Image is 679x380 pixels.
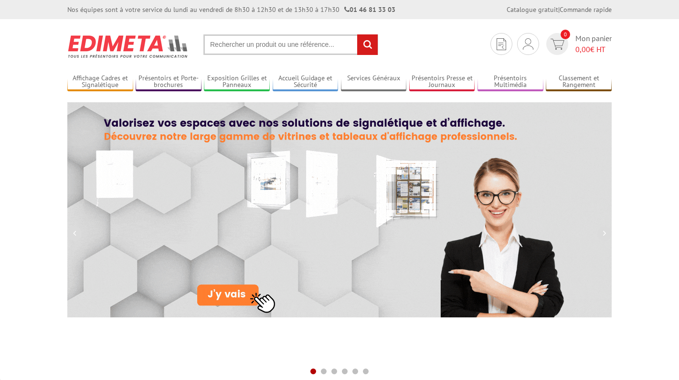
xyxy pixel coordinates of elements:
input: rechercher [357,34,378,55]
img: devis rapide [523,38,533,50]
span: Mon panier [575,33,612,55]
img: devis rapide [551,39,564,50]
a: Présentoirs et Porte-brochures [136,74,202,90]
a: Classement et Rangement [546,74,612,90]
img: devis rapide [497,38,506,50]
input: Rechercher un produit ou une référence... [203,34,378,55]
strong: 01 46 81 33 03 [344,5,395,14]
a: Accueil Guidage et Sécurité [273,74,339,90]
div: | [507,5,612,14]
a: Affichage Cadres et Signalétique [67,74,133,90]
a: Exposition Grilles et Panneaux [204,74,270,90]
a: Présentoirs Multimédia [477,74,543,90]
div: Nos équipes sont à votre service du lundi au vendredi de 8h30 à 12h30 et de 13h30 à 17h30 [67,5,395,14]
a: devis rapide 0 Mon panier 0,00€ HT [544,33,612,55]
span: 0,00 [575,44,590,54]
span: € HT [575,44,612,55]
img: Présentoir, panneau, stand - Edimeta - PLV, affichage, mobilier bureau, entreprise [67,29,189,64]
span: 0 [561,30,570,39]
a: Commande rapide [560,5,612,14]
a: Présentoirs Presse et Journaux [409,74,475,90]
a: Services Généraux [341,74,407,90]
a: Catalogue gratuit [507,5,558,14]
